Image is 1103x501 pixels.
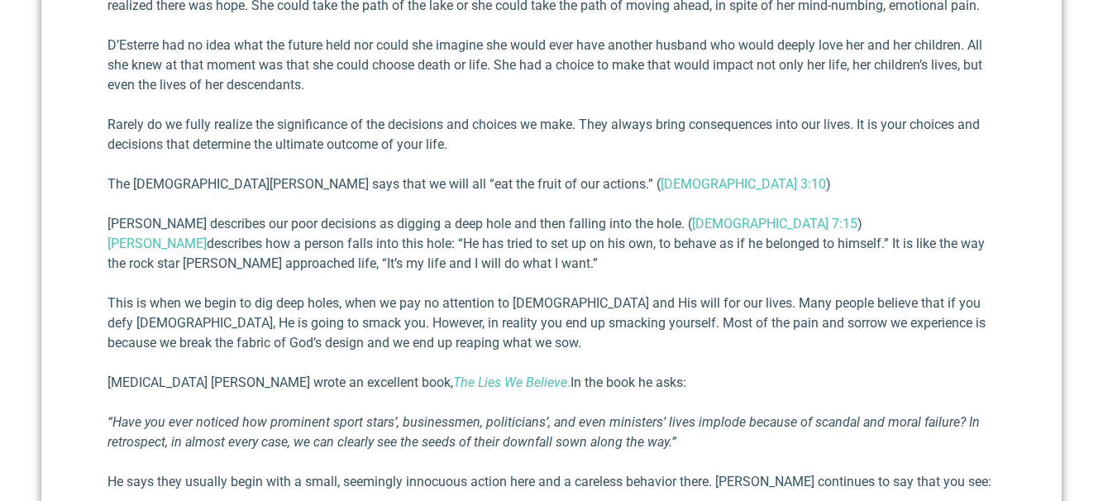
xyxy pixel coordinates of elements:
[453,375,571,390] a: The Lies We Believe.
[107,36,996,95] p: D’Esterre had no idea what the future held nor could she imagine she would ever have another husb...
[107,115,996,155] p: Rarely do we fully realize the significance of the decisions and choices we make. They always bri...
[692,216,857,231] a: [DEMOGRAPHIC_DATA] 7:15
[107,293,996,353] p: This is when we begin to dig deep holes, when we pay no attention to [DEMOGRAPHIC_DATA] and His w...
[107,373,996,393] p: [MEDICAL_DATA] [PERSON_NAME] wrote an excellent book, In the book he asks:
[107,414,980,450] em: “Have you ever noticed how prominent sport stars’, businessmen, politicians’, and even ministers’...
[661,176,826,192] a: [DEMOGRAPHIC_DATA] 3:10
[107,214,996,274] p: [PERSON_NAME] describes our poor decisions as digging a deep hole and then falling into the hole....
[107,472,996,492] p: He says they usually begin with a small, seemingly innocuous action here and a careless behavior ...
[107,236,207,251] a: [PERSON_NAME]
[107,174,996,194] p: The [DEMOGRAPHIC_DATA][PERSON_NAME] says that we will all “eat the fruit of our actions.” ( )
[453,375,567,390] em: The Lies We Believe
